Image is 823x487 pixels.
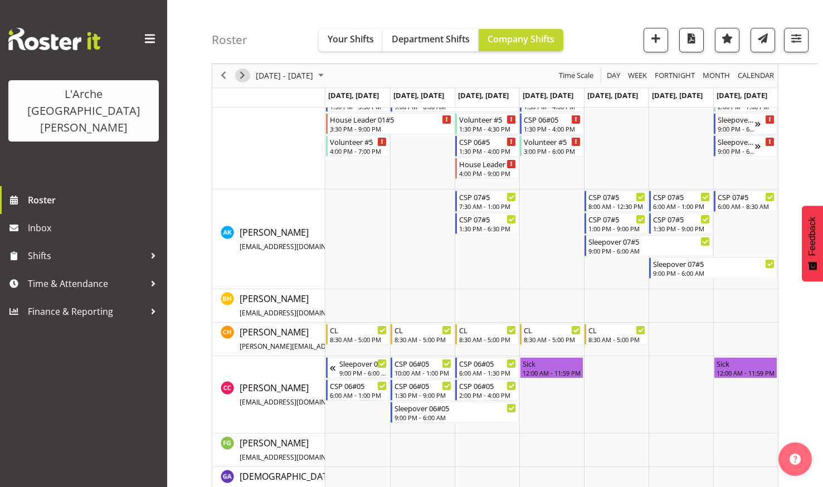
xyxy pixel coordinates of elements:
div: 9:00 PM - 6:00 AM [718,124,755,133]
div: CSP 06#05 [330,380,387,391]
div: next period [233,64,252,87]
span: Your Shifts [328,33,374,45]
div: House Leader 01#5 [330,114,451,125]
td: Faustina Gaensicke resource [212,434,325,467]
td: Christopher Hill resource [212,323,325,356]
div: CSP 07#5 [459,213,516,225]
div: L'Arche [GEOGRAPHIC_DATA][PERSON_NAME] [20,86,148,136]
a: [PERSON_NAME][EMAIL_ADDRESS][DOMAIN_NAME] [240,436,399,463]
span: Week [627,69,648,83]
button: Download a PDF of the roster according to the set date range. [679,28,704,52]
span: [DATE], [DATE] [717,90,767,100]
div: 12:00 AM - 11:59 PM [523,368,581,377]
div: CSP 06#05 [524,114,581,125]
div: 1:30 PM - 4:30 PM [459,124,516,133]
div: 8:30 AM - 5:00 PM [395,335,451,344]
span: [EMAIL_ADDRESS][DOMAIN_NAME] [240,397,350,407]
div: Sleepover 06#05 [718,136,755,147]
div: Aman Kaur"s event - CSP 07#5 Begin From Friday, September 12, 2025 at 1:00:00 PM GMT+12:00 Ends A... [585,213,648,234]
div: No Staff Member"s event - Volunteer #5 Begin From Wednesday, September 10, 2025 at 1:30:00 PM GMT... [455,113,519,134]
div: Christopher Hill"s event - CL Begin From Monday, September 8, 2025 at 8:30:00 AM GMT+12:00 Ends A... [326,324,389,345]
div: Sleepover 06#05 [339,358,387,369]
div: Sleepover 07#5 [653,258,775,269]
div: 1:30 PM - 6:30 PM [459,224,516,233]
div: CSP 07#5 [588,191,645,202]
div: Christopher Hill"s event - CL Begin From Friday, September 12, 2025 at 8:30:00 AM GMT+12:00 Ends ... [585,324,648,345]
div: Christopher Hill"s event - CL Begin From Tuesday, September 9, 2025 at 8:30:00 AM GMT+12:00 Ends ... [391,324,454,345]
div: CSP 07#5 [653,191,710,202]
div: Crissandra Cruz"s event - Sick Begin From Sunday, September 14, 2025 at 12:00:00 AM GMT+12:00 End... [714,357,777,378]
div: CL [588,324,645,335]
div: 6:00 AM - 1:30 PM [459,368,516,377]
a: [PERSON_NAME][EMAIL_ADDRESS][DOMAIN_NAME] [240,381,399,408]
div: Crissandra Cruz"s event - CSP 06#05 Begin From Monday, September 8, 2025 at 6:00:00 AM GMT+12:00 ... [326,379,389,401]
div: 6:00 AM - 1:00 PM [653,202,710,211]
img: help-xxl-2.png [790,454,801,465]
span: calendar [737,69,775,83]
div: CSP 06#05 [459,380,516,391]
div: House Leader 01#5 [459,158,516,169]
span: Department Shifts [392,33,470,45]
div: 10:00 AM - 1:00 PM [395,368,451,377]
div: CSP 06#05 [459,358,516,369]
div: Crissandra Cruz"s event - CSP 06#05 Begin From Wednesday, September 10, 2025 at 2:00:00 PM GMT+12... [455,379,519,401]
div: Crissandra Cruz"s event - Sleepover 06#05 Begin From Tuesday, September 9, 2025 at 9:00:00 PM GMT... [391,402,519,423]
button: Company Shifts [479,29,563,51]
div: Crissandra Cruz"s event - CSP 06#05 Begin From Wednesday, September 10, 2025 at 6:00:00 AM GMT+12... [455,357,519,378]
a: [PERSON_NAME][EMAIL_ADDRESS][DOMAIN_NAME] [240,226,395,252]
div: Sleepover 07#5 [588,236,710,247]
div: Aman Kaur"s event - CSP 07#5 Begin From Friday, September 12, 2025 at 8:00:00 AM GMT+12:00 Ends A... [585,191,648,212]
span: Feedback [807,217,817,256]
div: CSP 06#05 [395,380,451,391]
span: [PERSON_NAME][EMAIL_ADDRESS][DOMAIN_NAME][PERSON_NAME] [240,342,455,351]
div: 6:00 AM - 8:30 AM [718,202,775,211]
div: CSP 06#05 [395,358,451,369]
div: Crissandra Cruz"s event - CSP 06#05 Begin From Tuesday, September 9, 2025 at 10:00:00 AM GMT+12:0... [391,357,454,378]
div: Aman Kaur"s event - CSP 07#5 Begin From Saturday, September 13, 2025 at 6:00:00 AM GMT+12:00 Ends... [649,191,713,212]
span: Fortnight [654,69,696,83]
span: Inbox [28,220,162,236]
div: 9:00 PM - 6:00 AM [653,269,775,277]
div: CSP 07#5 [718,191,775,202]
span: [PERSON_NAME] [240,226,395,252]
div: No Staff Member"s event - CSP 06#05 Begin From Thursday, September 11, 2025 at 1:30:00 PM GMT+12:... [520,113,583,134]
td: Ben Hammond resource [212,289,325,323]
span: Shifts [28,247,145,264]
div: CL [459,324,516,335]
button: Timeline Week [626,69,649,83]
button: Highlight an important date within the roster. [715,28,739,52]
div: Aman Kaur"s event - Sleepover 07#5 Begin From Saturday, September 13, 2025 at 9:00:00 PM GMT+12:0... [649,257,777,279]
div: No Staff Member"s event - Volunteer #5 Begin From Thursday, September 11, 2025 at 3:00:00 PM GMT+... [520,135,583,157]
span: [PERSON_NAME] [240,326,500,352]
div: Christopher Hill"s event - CL Begin From Wednesday, September 10, 2025 at 8:30:00 AM GMT+12:00 En... [455,324,519,345]
span: [DATE], [DATE] [523,90,573,100]
span: Company Shifts [488,33,554,45]
span: [EMAIL_ADDRESS][DOMAIN_NAME] [240,308,350,318]
div: 8:30 AM - 5:00 PM [459,335,516,344]
div: 1:30 PM - 4:00 PM [459,147,516,155]
span: Month [702,69,731,83]
div: 9:00 PM - 6:00 AM [588,246,710,255]
div: Sick [717,358,775,369]
div: 3:30 PM - 9:00 PM [330,124,451,133]
div: Aman Kaur"s event - CSP 07#5 Begin From Wednesday, September 10, 2025 at 7:30:00 AM GMT+12:00 End... [455,191,519,212]
div: CL [524,324,581,335]
div: No Staff Member"s event - CSP 06#5 Begin From Wednesday, September 10, 2025 at 1:30:00 PM GMT+12:... [455,135,519,157]
div: 4:00 PM - 7:00 PM [330,147,387,155]
div: Crissandra Cruz"s event - Sleepover 06#05 Begin From Sunday, September 7, 2025 at 9:00:00 PM GMT+... [326,357,389,378]
div: Aman Kaur"s event - CSP 07#5 Begin From Saturday, September 13, 2025 at 1:30:00 PM GMT+12:00 Ends... [649,213,713,234]
div: 2:00 PM - 4:00 PM [459,391,516,400]
button: Timeline Day [605,69,622,83]
span: [EMAIL_ADDRESS][DOMAIN_NAME] [240,242,350,251]
div: No Staff Member"s event - Volunteer #5 Begin From Monday, September 8, 2025 at 4:00:00 PM GMT+12:... [326,135,389,157]
div: 1:30 PM - 4:00 PM [524,124,581,133]
div: Crissandra Cruz"s event - CSP 06#05 Begin From Tuesday, September 9, 2025 at 1:30:00 PM GMT+12:00... [391,379,454,401]
div: No Staff Member"s event - House Leader 01#5 Begin From Monday, September 8, 2025 at 3:30:00 PM GM... [326,113,454,134]
div: 8:30 AM - 5:00 PM [330,335,387,344]
div: 4:00 PM - 9:00 PM [459,169,516,178]
button: Add a new shift [644,28,668,52]
td: Aman Kaur resource [212,189,325,289]
div: Sleepover 06#5 [718,114,755,125]
button: Feedback - Show survey [802,206,823,281]
div: Christopher Hill"s event - CL Begin From Thursday, September 11, 2025 at 8:30:00 AM GMT+12:00 End... [520,324,583,345]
